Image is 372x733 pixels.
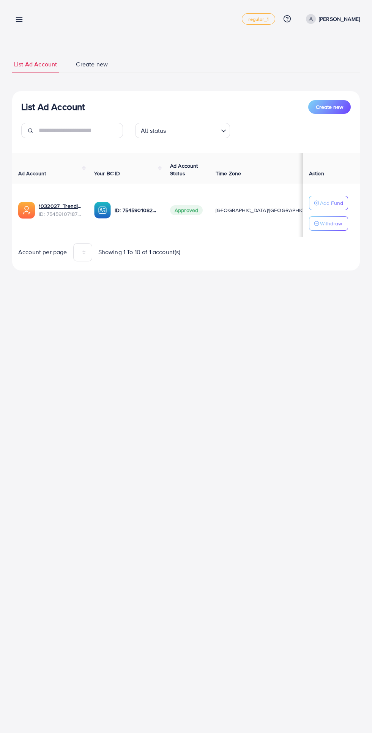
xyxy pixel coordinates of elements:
img: ic-ads-acc.e4c84228.svg [18,202,35,219]
span: ID: 7545910718719868935 [39,210,82,218]
span: Account per page [18,248,67,256]
span: Ad Account [18,170,46,177]
a: 1032027_Trendifiinds_1756919487825 [39,202,82,210]
span: [GEOGRAPHIC_DATA]/[GEOGRAPHIC_DATA] [216,206,321,214]
input: Search for option [169,124,218,136]
span: regular_1 [248,17,268,22]
button: Create new [308,100,351,114]
p: Withdraw [320,219,342,228]
div: <span class='underline'>1032027_Trendifiinds_1756919487825</span></br>7545910718719868935 [39,202,82,218]
p: ID: 7545901082208206855 [115,206,158,215]
div: Search for option [135,123,230,138]
span: Showing 1 To 10 of 1 account(s) [98,248,181,256]
span: Time Zone [216,170,241,177]
button: Withdraw [309,216,348,231]
span: Ad Account Status [170,162,198,177]
span: All status [139,125,168,136]
a: regular_1 [242,13,275,25]
p: Add Fund [320,198,343,208]
span: Approved [170,205,203,215]
iframe: Chat [340,699,366,727]
span: Action [309,170,324,177]
span: Create new [316,103,343,111]
span: Your BC ID [94,170,120,177]
button: Add Fund [309,196,348,210]
p: [PERSON_NAME] [319,14,360,24]
img: ic-ba-acc.ded83a64.svg [94,202,111,219]
span: Create new [76,60,108,69]
a: [PERSON_NAME] [303,14,360,24]
h3: List Ad Account [21,101,85,112]
span: List Ad Account [14,60,57,69]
